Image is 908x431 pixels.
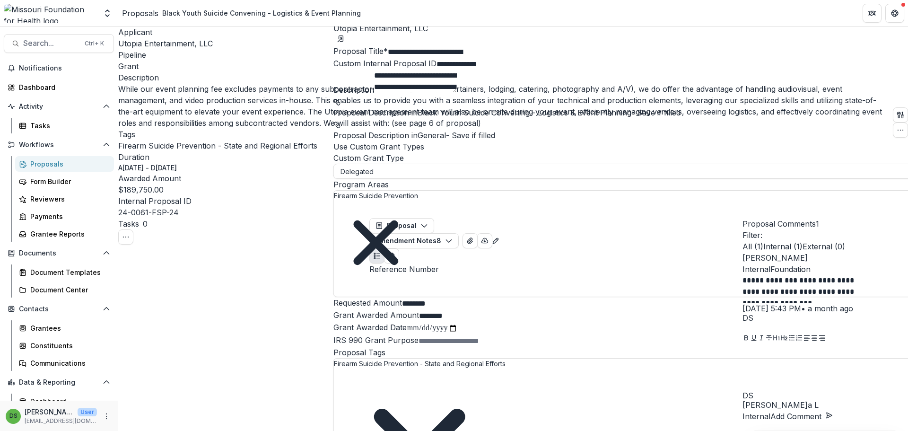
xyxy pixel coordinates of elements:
label: Grant Awarded Date [333,323,407,332]
div: Communications [30,358,106,368]
label: Proposal Tags [333,348,385,357]
img: Missouri Foundation for Health logo [4,4,97,23]
p: Awarded Amount [118,173,889,184]
span: Documents [19,249,99,257]
span: Search... [23,39,79,48]
a: Grantee Reports [15,226,114,242]
div: Grantees [30,323,106,333]
label: Grant Awarded Amount [333,310,419,320]
div: Deena Lauver Scotti [9,413,17,419]
p: User [78,408,97,416]
label: Use Custom Grant Types [333,142,424,151]
div: Tasks [30,121,106,131]
span: Firearm Suicide Prevention - State and Regional Efforts [118,141,317,150]
a: Utopia Entertainment, LLC [118,39,213,48]
label: Proposal Title [333,46,388,56]
div: Grantee Reports [30,229,106,239]
a: Tasks [15,118,114,133]
label: Description [333,85,374,95]
div: Form Builder [30,176,106,186]
button: Open Workflows [4,137,114,152]
button: Toggle View Cancelled Tasks [118,229,133,245]
a: Grantees [15,320,114,336]
p: $189,750.00 [118,184,164,195]
label: Requested Amount [333,298,402,308]
span: Data & Reporting [19,378,99,387]
div: Proposals [30,159,106,169]
button: Notifications [4,61,114,76]
button: Open Documents [4,246,114,261]
p: While our event planning fee excludes payments to any subcontractors (including decor, entertaine... [118,83,889,129]
p: Pipeline [118,49,889,61]
p: Duration [118,151,889,163]
p: A[DATE] - D[DATE] [118,163,177,173]
p: 24-0061-FSP-24 [118,207,179,218]
div: Constituents [30,341,106,351]
a: Proposals [15,156,114,172]
div: Dashboard [30,396,106,406]
div: Remove Firearm Suicide Prevention [334,201,418,285]
a: Reviewers [15,191,114,207]
span: 0 [143,219,148,229]
a: Document Center [15,282,114,298]
h3: Tasks [118,218,139,229]
p: [EMAIL_ADDRESS][DOMAIN_NAME] [25,417,97,425]
button: Open entity switcher [101,4,114,23]
label: Custom Internal Proposal ID [333,59,437,68]
div: Document Center [30,285,106,295]
button: Open Contacts [4,301,114,317]
button: Open Data & Reporting [4,375,114,390]
button: Open Activity [4,99,114,114]
label: Custom Grant Type [333,153,404,163]
p: Applicant [118,26,889,38]
nav: breadcrumb [122,6,365,20]
span: Notifications [19,64,110,72]
a: Document Templates [15,264,114,280]
button: Get Help [885,4,904,23]
button: Search... [4,34,114,53]
a: Communications [15,355,114,371]
button: Partners [863,4,882,23]
div: Payments [30,211,106,221]
a: Constituents [15,338,114,353]
p: Description [118,72,889,83]
a: Dashboard [15,394,114,409]
div: Ctrl + K [83,38,106,49]
a: Dashboard [4,79,114,95]
span: Workflows [19,141,99,149]
a: Form Builder [15,174,114,189]
span: Activity [19,103,99,111]
span: Firearm Suicide Prevention [334,192,418,200]
label: Program Areas [333,180,389,189]
span: Firearm Suicide Prevention - State and Regional Efforts [334,360,506,368]
a: Proposals [122,8,158,19]
label: IRS 990 Grant Purpose [333,335,419,345]
div: Document Templates [30,267,106,277]
span: Contacts [19,305,99,313]
button: More [101,411,112,422]
p: Internal Proposal ID [118,195,889,207]
p: Grant [118,61,139,72]
p: [PERSON_NAME] [25,407,74,417]
p: Tags [118,129,889,140]
div: Reviewers [30,194,106,204]
div: Black Youth Suicide Convening - Logistics & Event Planning [162,8,361,18]
a: Payments [15,209,114,224]
div: Dashboard [19,82,106,92]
